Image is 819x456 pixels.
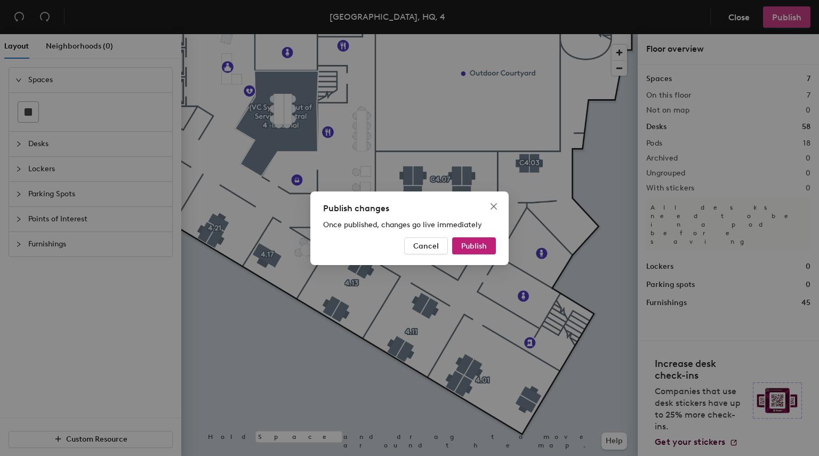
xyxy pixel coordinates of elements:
[489,202,498,211] span: close
[485,202,502,211] span: Close
[461,241,487,250] span: Publish
[485,198,502,215] button: Close
[452,237,496,254] button: Publish
[404,237,448,254] button: Cancel
[323,220,482,229] span: Once published, changes go live immediately
[413,241,439,250] span: Cancel
[323,202,496,215] div: Publish changes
